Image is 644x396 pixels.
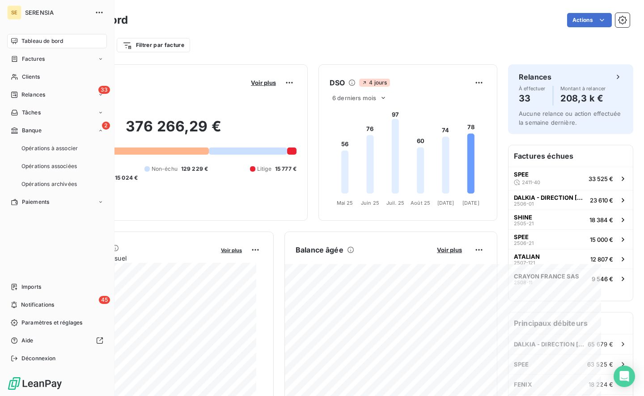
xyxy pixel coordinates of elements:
button: SHINE2505-2118 384 € [508,210,633,229]
span: 2506-21 [514,240,534,246]
span: SHINE [514,214,532,221]
span: SPEE [514,233,529,240]
h4: 208,3 k € [560,91,606,105]
span: Litige [257,165,271,173]
button: Voir plus [434,246,465,254]
span: Aucune relance ou action effectuée la semaine dernière. [519,110,621,126]
span: Notifications [21,301,54,309]
span: Opérations à associer [21,144,78,152]
span: DALKIA - DIRECTION [GEOGRAPHIC_DATA] (30446) [514,194,586,201]
span: 15 000 € [590,236,613,243]
span: Opérations associées [21,162,77,170]
span: Paiements [22,198,49,206]
span: 12 807 € [590,256,613,263]
button: SPEE2411-4033 525 € [508,167,633,190]
span: 33 525 € [589,175,613,182]
tspan: Août 25 [411,200,430,206]
span: 9 546 € [592,275,613,282]
span: Voir plus [221,247,242,253]
button: SPEE2506-2115 000 € [508,229,633,249]
a: Aide [7,333,107,348]
tspan: Juil. 25 [386,200,404,206]
span: 2 [102,122,110,130]
span: Aide [21,337,34,345]
div: SE [7,5,21,20]
img: Logo LeanPay [7,376,63,391]
span: Chiffre d'affaires mensuel [51,253,215,263]
span: 45 [99,296,110,304]
h4: 33 [519,91,546,105]
h2: 376 266,29 € [51,118,297,144]
span: 4 jours [359,79,390,87]
span: Déconnexion [21,354,56,362]
span: Voir plus [437,246,462,253]
button: Voir plus [218,246,245,254]
span: Relances [21,91,45,99]
span: Voir plus [251,79,276,86]
span: Banque [22,126,42,135]
span: 2411-40 [522,180,540,185]
span: ATALIAN [514,253,540,260]
span: Montant à relancer [560,86,606,91]
span: Tâches [22,109,41,117]
button: Voir plus [248,79,279,87]
div: Open Intercom Messenger [614,366,635,387]
h6: DSO [330,77,345,88]
h6: Factures échues [508,145,633,167]
span: Non-échu [152,165,178,173]
button: ATALIAN2507-12112 807 € [508,249,633,269]
span: 2506-01 [514,201,534,206]
tspan: [DATE] [437,200,454,206]
span: 15 777 € [275,165,297,173]
span: Opérations archivées [21,180,77,188]
span: Paramètres et réglages [21,319,82,327]
span: 6 derniers mois [332,94,376,101]
button: Actions [567,13,612,27]
span: 2507-121 [514,260,535,265]
span: 2505-21 [514,221,534,226]
span: 129 229 € [181,165,208,173]
tspan: Mai 25 [337,200,353,206]
span: 33 [98,86,110,94]
span: Imports [21,283,41,291]
h6: Relances [519,72,551,82]
button: DALKIA - DIRECTION [GEOGRAPHIC_DATA] (30446)2506-0123 610 € [508,190,633,210]
span: À effectuer [519,86,546,91]
span: 18 384 € [589,216,613,223]
span: SERENSIA [25,9,89,16]
h6: Balance âgée [296,244,343,255]
span: Tableau de bord [21,37,63,45]
button: Filtrer par facture [117,38,190,52]
span: 23 610 € [590,197,613,204]
span: Clients [22,73,40,81]
tspan: Juin 25 [361,200,379,206]
span: Factures [22,55,45,63]
span: SPEE [514,171,529,178]
tspan: [DATE] [462,200,479,206]
span: -15 024 € [112,174,138,182]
